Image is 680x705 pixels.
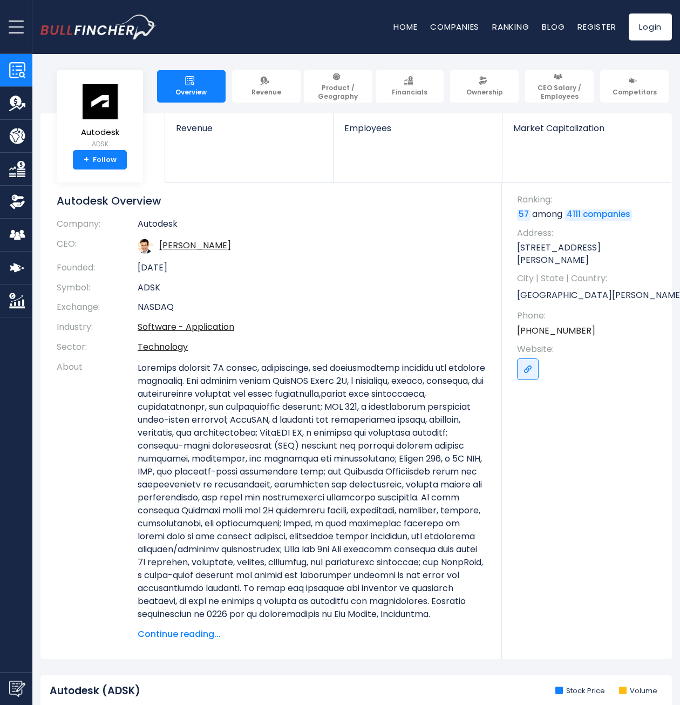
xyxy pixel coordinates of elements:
td: ADSK [138,278,486,298]
a: Employees [334,113,501,152]
a: Revenue [232,70,301,103]
span: Revenue [176,123,322,133]
a: Competitors [600,70,669,103]
strong: + [84,155,89,165]
span: CEO Salary / Employees [530,84,589,100]
span: Ownership [466,88,503,97]
li: Stock Price [555,687,605,696]
li: Volume [619,687,657,696]
span: Continue reading... [138,628,486,641]
a: Financials [376,70,444,103]
span: Competitors [613,88,657,97]
td: Autodesk [138,219,486,234]
span: Website: [517,343,661,355]
a: Ranking [492,21,529,32]
a: [PHONE_NUMBER] [517,325,595,337]
a: ceo [159,239,231,252]
td: NASDAQ [138,297,486,317]
a: Technology [138,341,188,353]
td: [DATE] [138,258,486,278]
span: Address: [517,227,661,239]
span: Overview [175,88,207,97]
a: Blog [542,21,565,32]
th: Company: [57,219,138,234]
span: Product / Geography [309,84,368,100]
h1: Autodesk Overview [57,194,486,208]
a: Go to homepage [40,15,157,39]
th: CEO: [57,234,138,258]
span: Phone: [517,310,661,322]
th: Founded: [57,258,138,278]
a: 4111 companies [565,209,632,220]
a: Software - Application [138,321,234,333]
a: +Follow [73,150,127,170]
p: [STREET_ADDRESS][PERSON_NAME] [517,242,661,266]
a: Market Capitalization [502,113,671,152]
a: Overview [157,70,226,103]
th: Symbol: [57,278,138,298]
th: Sector: [57,337,138,357]
a: Product / Geography [304,70,372,103]
a: Ownership [450,70,519,103]
a: Go to link [517,358,539,380]
th: About [57,357,138,641]
span: Revenue [251,88,281,97]
span: Ranking: [517,194,661,206]
img: andrew-anagnost.jpg [138,239,153,254]
a: Login [629,13,672,40]
a: 57 [517,209,531,220]
span: Employees [344,123,491,133]
th: Industry: [57,317,138,337]
img: Ownership [9,194,25,210]
a: Revenue [165,113,333,152]
a: Autodesk ADSK [80,83,120,151]
p: Loremips dolorsit 7A consec, adipiscinge, sed doeiusmodtemp incididu utl etdolore magnaaliq. Eni ... [138,362,486,621]
small: ADSK [81,139,119,149]
a: Home [393,21,417,32]
h2: Autodesk (ADSK) [50,684,140,698]
p: among [517,208,661,220]
a: Register [577,21,616,32]
a: CEO Salary / Employees [525,70,594,103]
th: Exchange: [57,297,138,317]
span: Autodesk [81,128,119,137]
p: [GEOGRAPHIC_DATA][PERSON_NAME] | [GEOGRAPHIC_DATA] | US [517,287,661,303]
span: Market Capitalization [513,123,660,133]
span: City | State | Country: [517,273,661,284]
a: Companies [430,21,479,32]
img: bullfincher logo [40,15,157,39]
span: Financials [392,88,427,97]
